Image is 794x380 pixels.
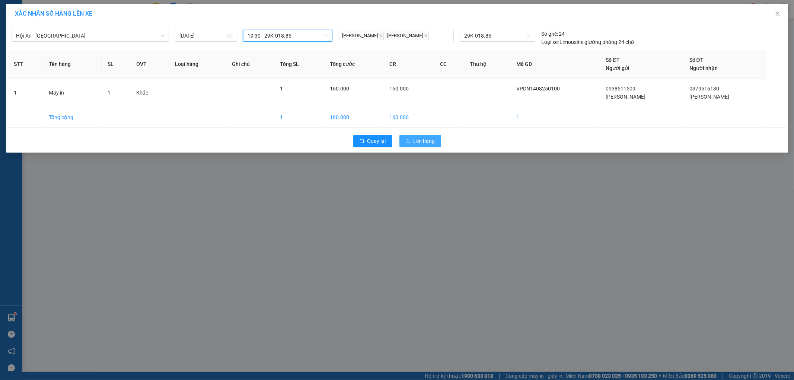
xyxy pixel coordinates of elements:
span: [PERSON_NAME] [340,32,384,40]
td: 160.000 [324,107,383,128]
span: VPDN1408250100 [516,86,560,92]
button: uploadLên hàng [399,135,441,147]
span: Số ĐT [689,57,704,63]
span: [PERSON_NAME] [385,32,429,40]
th: SL [102,50,131,79]
span: 1 [280,86,283,92]
span: 29K-018.85 [464,30,530,41]
th: Tên hàng [43,50,102,79]
td: 1 [510,107,600,128]
span: Người gửi [606,65,629,71]
span: XÁC NHẬN SỐ HÀNG LÊN XE [15,10,92,17]
button: rollbackQuay lại [353,135,392,147]
span: Người nhận [689,65,718,71]
span: [PERSON_NAME] [606,94,645,100]
th: Tổng cước [324,50,383,79]
span: 19:30 - 29K-018.85 [248,30,328,41]
td: Khác [130,79,169,107]
input: 14/08/2025 [179,32,226,40]
td: 160.000 [383,107,434,128]
span: close [775,11,781,17]
span: close [424,34,428,38]
span: close [379,34,383,38]
span: 160.000 [330,86,349,92]
span: Lên hàng [414,137,435,145]
th: Thu hộ [464,50,510,79]
span: Số ghế: [541,30,558,38]
span: rollback [359,138,364,144]
span: Hội An - Hà Nội [16,30,165,41]
span: 0379516130 [689,86,719,92]
span: Loại xe: [541,38,559,46]
span: Số ĐT [606,57,620,63]
th: ĐVT [130,50,169,79]
th: Loại hàng [169,50,226,79]
div: 24 [541,30,565,38]
th: CC [434,50,464,79]
span: upload [405,138,411,144]
td: 1 [274,107,324,128]
span: [PERSON_NAME] [689,94,729,100]
button: Close [767,4,788,25]
span: 160.000 [389,86,409,92]
td: Máy in [43,79,102,107]
th: STT [8,50,43,79]
div: Limousine giường phòng 24 chỗ [541,38,634,46]
span: Quay lại [367,137,386,145]
span: 1 [108,90,111,96]
th: Mã GD [510,50,600,79]
td: 1 [8,79,43,107]
th: Ghi chú [226,50,274,79]
td: Tổng cộng [43,107,102,128]
span: 0938511509 [606,86,635,92]
th: CR [383,50,434,79]
th: Tổng SL [274,50,324,79]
